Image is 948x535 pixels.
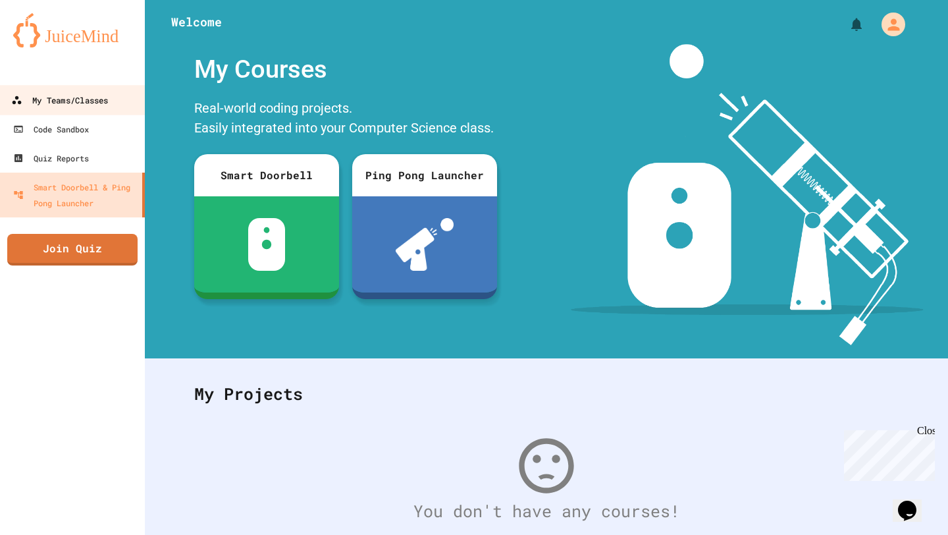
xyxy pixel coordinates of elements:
div: Smart Doorbell & Ping Pong Launcher [13,179,137,211]
div: My Projects [181,368,912,420]
div: My Account [868,9,908,40]
div: Quiz Reports [13,150,89,166]
div: Smart Doorbell [194,154,339,196]
img: sdb-white.svg [248,218,286,271]
div: You don't have any courses! [181,499,912,524]
div: Code Sandbox [13,121,89,137]
div: My Teams/Classes [11,92,108,109]
img: banner-image-my-projects.png [571,44,924,345]
img: logo-orange.svg [13,13,132,47]
img: ppl-with-ball.png [396,218,454,271]
iframe: chat widget [839,425,935,481]
div: My Notifications [824,13,868,36]
a: Join Quiz [7,234,138,266]
div: Real-world coding projects. Easily integrated into your Computer Science class. [188,95,504,144]
iframe: chat widget [893,482,935,522]
div: Ping Pong Launcher [352,154,497,196]
div: Chat with us now!Close [5,5,91,84]
div: My Courses [188,44,504,95]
